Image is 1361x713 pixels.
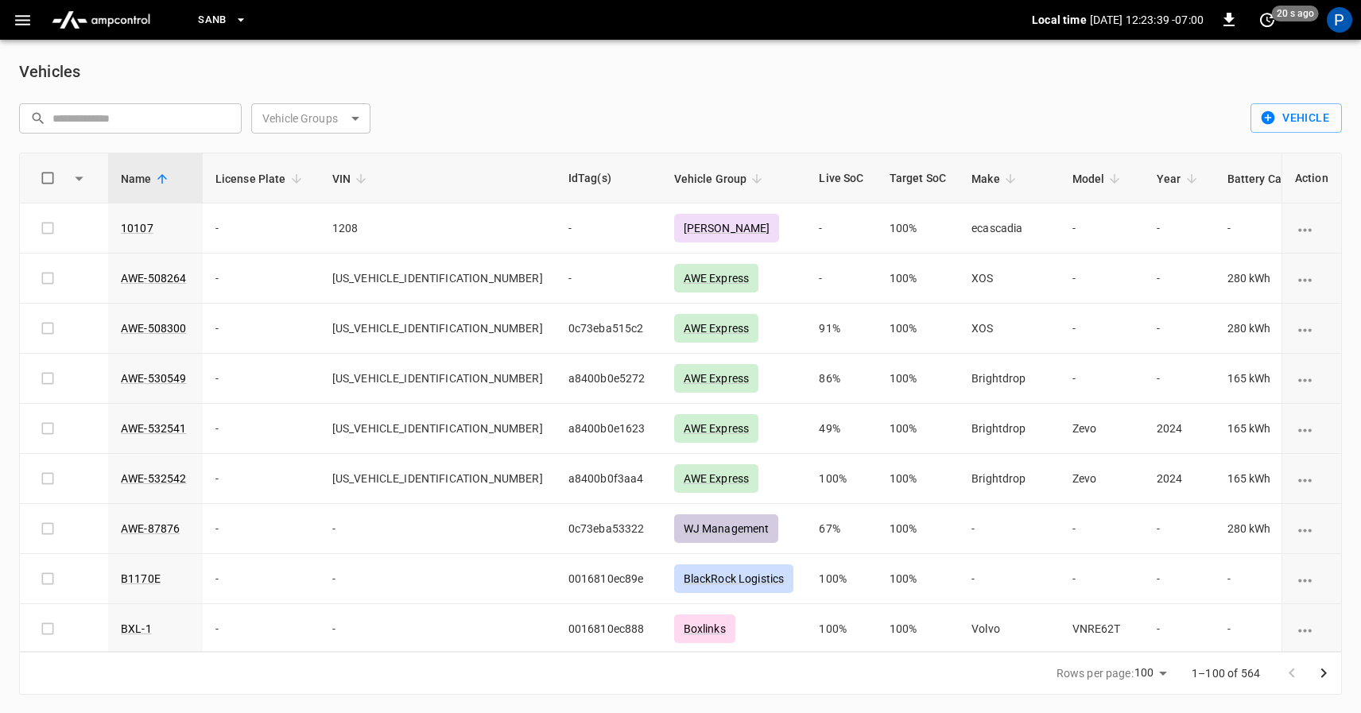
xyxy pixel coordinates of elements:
[568,622,645,635] span: 0016810ec888
[203,554,320,604] td: -
[877,504,960,554] td: 100%
[568,372,646,385] span: a8400b0e5272
[121,169,173,188] span: Name
[877,454,960,504] td: 100%
[1295,320,1328,336] div: vehicle options
[568,272,572,285] span: -
[1215,554,1347,604] td: -
[19,59,80,84] h6: Vehicles
[320,254,556,304] td: [US_VEHICLE_IDENTIFICATION_NUMBER]
[1295,621,1328,637] div: vehicle options
[806,554,876,604] td: 100%
[121,622,152,635] a: BXL-1
[121,372,187,385] a: AWE-530549
[959,254,1060,304] td: XOS
[674,414,759,443] div: AWE Express
[1308,657,1340,689] button: Go to next page
[1032,12,1087,28] p: Local time
[674,514,779,543] div: WJ Management
[568,322,644,335] span: 0c73eba515c2
[1060,203,1144,254] td: -
[959,604,1060,654] td: Volvo
[320,354,556,404] td: [US_VEHICLE_IDENTIFICATION_NUMBER]
[1215,604,1347,654] td: -
[121,522,180,535] a: AWE-87876
[1060,504,1144,554] td: -
[1215,254,1347,304] td: 280 kWh
[959,354,1060,404] td: Brightdrop
[1215,504,1347,554] td: 280 kWh
[203,604,320,654] td: -
[1215,404,1347,454] td: 165 kWh
[806,504,876,554] td: 67%
[568,472,644,485] span: a8400b0f3aa4
[806,604,876,654] td: 100%
[806,254,876,304] td: -
[1295,420,1328,436] div: vehicle options
[1144,504,1215,554] td: -
[320,404,556,454] td: [US_VEHICLE_IDENTIFICATION_NUMBER]
[203,454,320,504] td: -
[192,5,254,36] button: SanB
[332,169,371,188] span: VIN
[1134,661,1173,684] div: 100
[320,203,556,254] td: 1208
[971,169,1021,188] span: Make
[674,614,735,643] div: Boxlinks
[320,554,556,604] td: -
[674,464,759,493] div: AWE Express
[1295,571,1328,587] div: vehicle options
[320,504,556,554] td: -
[959,404,1060,454] td: Brightdrop
[1144,203,1215,254] td: -
[1144,354,1215,404] td: -
[320,604,556,654] td: -
[806,454,876,504] td: 100%
[568,422,646,435] span: a8400b0e1623
[959,504,1060,554] td: -
[1144,554,1215,604] td: -
[320,304,556,354] td: [US_VEHICLE_IDENTIFICATION_NUMBER]
[45,5,157,35] img: ampcontrol.io logo
[959,454,1060,504] td: Brightdrop
[674,364,759,393] div: AWE Express
[1090,12,1204,28] p: [DATE] 12:23:39 -07:00
[121,422,187,435] a: AWE-532541
[1215,454,1347,504] td: 165 kWh
[1327,7,1352,33] div: profile-icon
[877,604,960,654] td: 100%
[1295,471,1328,486] div: vehicle options
[203,504,320,554] td: -
[1072,169,1126,188] span: Model
[1060,254,1144,304] td: -
[1282,153,1341,203] th: Action
[203,304,320,354] td: -
[121,272,187,285] a: AWE-508264
[568,522,645,535] span: 0c73eba53322
[1215,354,1347,404] td: 165 kWh
[1144,304,1215,354] td: -
[121,472,187,485] a: AWE-532542
[806,404,876,454] td: 49%
[806,203,876,254] td: -
[674,264,759,293] div: AWE Express
[877,254,960,304] td: 100%
[877,304,960,354] td: 100%
[1272,6,1319,21] span: 20 s ago
[1144,254,1215,304] td: -
[1144,454,1215,504] td: 2024
[568,222,572,234] span: -
[806,354,876,404] td: 86%
[203,254,320,304] td: -
[1144,404,1215,454] td: 2024
[1215,304,1347,354] td: 280 kWh
[1060,304,1144,354] td: -
[1295,270,1328,286] div: vehicle options
[121,222,153,234] a: 10107
[806,304,876,354] td: 91%
[1057,665,1134,681] p: Rows per page:
[320,454,556,504] td: [US_VEHICLE_IDENTIFICATION_NUMBER]
[1295,370,1328,386] div: vehicle options
[877,203,960,254] td: 100%
[674,214,780,242] div: [PERSON_NAME]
